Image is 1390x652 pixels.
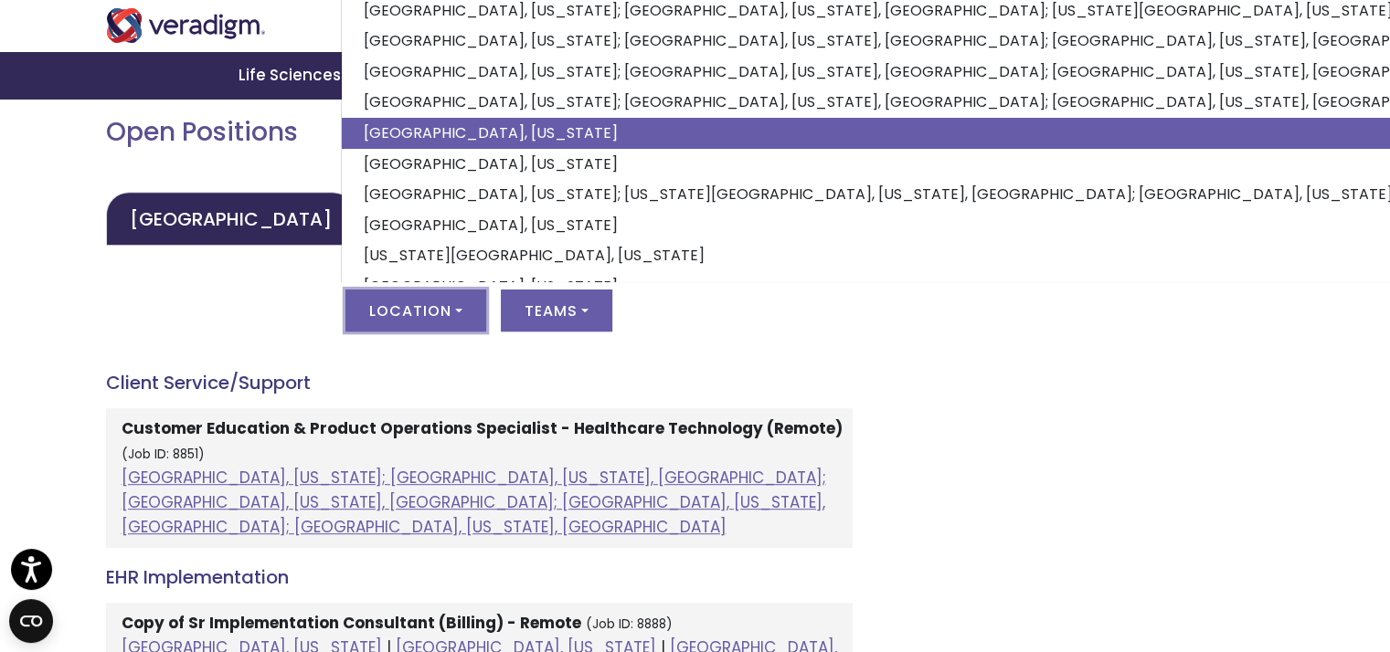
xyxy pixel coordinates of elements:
strong: Customer Education & Product Operations Specialist - Healthcare Technology (Remote) [122,417,843,439]
button: Open CMP widget [9,599,53,643]
button: Teams [501,289,612,331]
a: Life Sciences [217,52,368,99]
a: [GEOGRAPHIC_DATA], [US_STATE]; [GEOGRAPHIC_DATA], [US_STATE], [GEOGRAPHIC_DATA]; [GEOGRAPHIC_DATA... [122,467,826,538]
img: Veradigm logo [106,8,266,43]
small: (Job ID: 8888) [586,615,673,633]
h4: Client Service/Support [106,372,853,394]
strong: Copy of Sr Implementation Consultant (Billing) - Remote [122,612,581,634]
h2: Open Positions [106,117,853,148]
h4: EHR Implementation [106,566,853,588]
button: Location [345,289,486,331]
small: (Job ID: 8851) [122,446,205,463]
a: [GEOGRAPHIC_DATA] [106,192,355,246]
